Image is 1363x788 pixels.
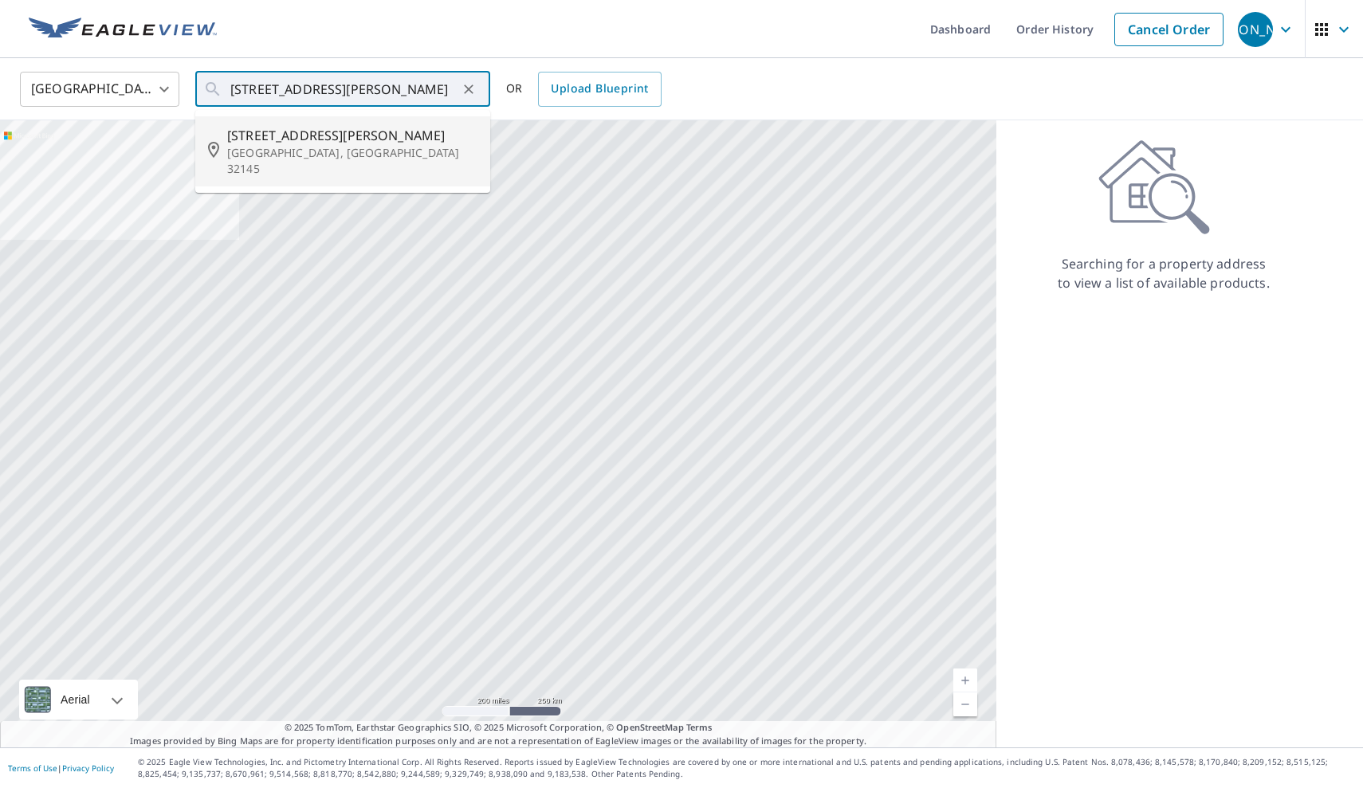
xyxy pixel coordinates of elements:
span: Upload Blueprint [551,79,648,99]
a: Cancel Order [1114,13,1224,46]
a: Terms of Use [8,763,57,774]
input: Search by address or latitude-longitude [230,67,458,112]
p: [GEOGRAPHIC_DATA], [GEOGRAPHIC_DATA] 32145 [227,145,477,177]
div: [PERSON_NAME] [1238,12,1273,47]
div: OR [506,72,662,107]
a: Terms [686,721,713,733]
a: Current Level 5, Zoom In [953,668,977,692]
a: Current Level 5, Zoom Out [953,692,977,716]
a: OpenStreetMap [616,721,683,733]
p: Searching for a property address to view a list of available products. [1057,254,1271,292]
span: [STREET_ADDRESS][PERSON_NAME] [227,126,477,145]
p: © 2025 Eagle View Technologies, Inc. and Pictometry International Corp. All Rights Reserved. Repo... [138,756,1355,780]
div: [GEOGRAPHIC_DATA] [20,67,179,112]
a: Upload Blueprint [538,72,661,107]
p: | [8,763,114,773]
a: Privacy Policy [62,763,114,774]
img: EV Logo [29,18,217,41]
span: © 2025 TomTom, Earthstar Geographics SIO, © 2025 Microsoft Corporation, © [285,721,713,735]
button: Clear [458,78,480,100]
div: Aerial [19,680,138,719]
div: Aerial [56,680,95,719]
